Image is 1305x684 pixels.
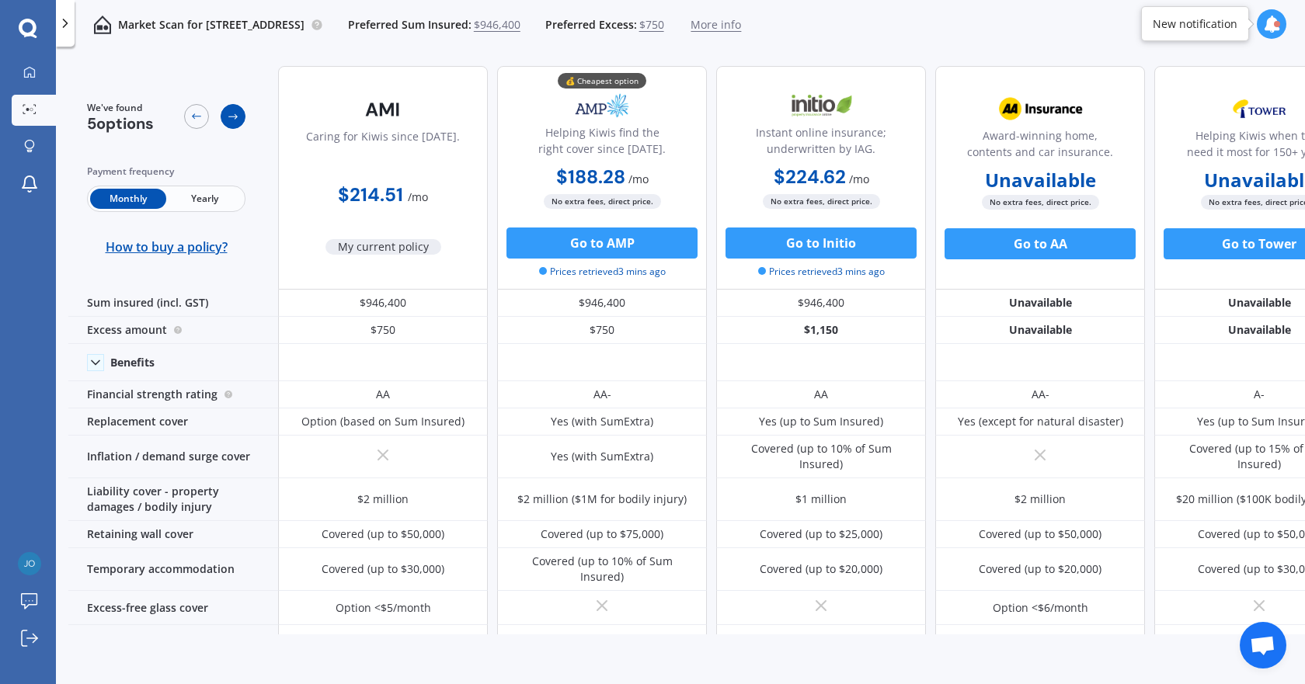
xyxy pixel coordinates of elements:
[106,239,228,255] span: How to buy a policy?
[506,227,698,259] button: Go to AMP
[993,600,1088,616] div: Option <$6/month
[1240,622,1286,668] div: Open chat
[544,194,661,209] span: No extra fees, direct price.
[68,625,278,659] div: Keys & locks cover
[68,478,278,521] div: Liability cover - property damages / bodily injury
[760,526,882,542] div: Covered (up to $25,000)
[306,128,460,167] div: Caring for Kiwis since [DATE].
[989,89,1091,128] img: AA.webp
[166,189,242,209] span: Yearly
[517,491,687,507] div: $2 million ($1M for bodily injury)
[551,414,653,429] div: Yes (with SumExtra)
[545,17,637,33] span: Preferred Excess:
[338,182,403,207] b: $214.51
[948,127,1132,166] div: Award-winning home, contents and car insurance.
[376,387,390,402] div: AA
[474,17,520,33] span: $946,400
[278,317,488,344] div: $750
[691,17,741,33] span: More info
[593,387,611,402] div: AA-
[322,526,444,542] div: Covered (up to $50,000)
[760,561,882,577] div: Covered (up to $20,000)
[509,554,695,585] div: Covered (up to 10% of Sum Insured)
[979,526,1101,542] div: Covered (up to $50,000)
[982,195,1099,210] span: No extra fees, direct price.
[716,317,926,344] div: $1,150
[322,561,444,577] div: Covered (up to $30,000)
[541,526,663,542] div: Covered (up to $75,000)
[348,17,472,33] span: Preferred Sum Insured:
[93,16,112,34] img: home-and-contents.b802091223b8502ef2dd.svg
[278,290,488,317] div: $946,400
[728,441,914,472] div: Covered (up to 10% of Sum Insured)
[497,317,707,344] div: $750
[726,227,917,259] button: Go to Initio
[68,290,278,317] div: Sum insured (incl. GST)
[87,101,154,115] span: We've found
[551,86,653,125] img: AMP.webp
[763,634,879,650] div: Covered (up to $1,000)
[639,17,664,33] span: $750
[408,189,428,204] span: / mo
[935,290,1145,317] div: Unavailable
[336,600,431,616] div: Option <$5/month
[958,414,1123,429] div: Yes (except for natural disaster)
[1014,491,1066,507] div: $2 million
[68,591,278,625] div: Excess-free glass cover
[332,90,434,129] img: AMI-text-1.webp
[729,124,913,163] div: Instant online insurance; underwritten by IAG.
[551,449,653,464] div: Yes (with SumExtra)
[539,265,666,279] span: Prices retrieved 3 mins ago
[628,172,649,186] span: / mo
[716,290,926,317] div: $946,400
[68,408,278,436] div: Replacement cover
[510,124,694,163] div: Helping Kiwis find the right cover since [DATE].
[544,634,660,650] div: Covered (up to $1,000)
[68,317,278,344] div: Excess amount
[1254,387,1265,402] div: A-
[332,634,434,650] div: Covered (no excess)
[68,521,278,548] div: Retaining wall cover
[758,265,885,279] span: Prices retrieved 3 mins ago
[849,172,869,186] span: / mo
[87,164,245,179] div: Payment frequency
[68,548,278,591] div: Temporary accommodation
[68,381,278,408] div: Financial strength rating
[774,165,846,189] b: $224.62
[759,414,883,429] div: Yes (up to Sum Insured)
[87,113,154,134] span: 5 options
[110,356,155,370] div: Benefits
[90,189,166,209] span: Monthly
[556,165,625,189] b: $188.28
[935,317,1145,344] div: Unavailable
[18,552,41,575] img: c72d0513e606d0be37989d4967a0732a
[814,387,828,402] div: AA
[558,73,646,89] div: 💰 Cheapest option
[770,86,872,125] img: Initio.webp
[985,172,1096,188] b: Unavailable
[497,290,707,317] div: $946,400
[1153,16,1237,32] div: New notification
[325,239,441,255] span: My current policy
[795,491,847,507] div: $1 million
[357,491,409,507] div: $2 million
[118,17,304,33] p: Market Scan for [STREET_ADDRESS]
[68,436,278,478] div: Inflation / demand surge cover
[763,194,880,209] span: No extra fees, direct price.
[979,561,1101,577] div: Covered (up to $20,000)
[301,414,465,429] div: Option (based on Sum Insured)
[945,228,1136,259] button: Go to AA
[1032,387,1049,402] div: AA-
